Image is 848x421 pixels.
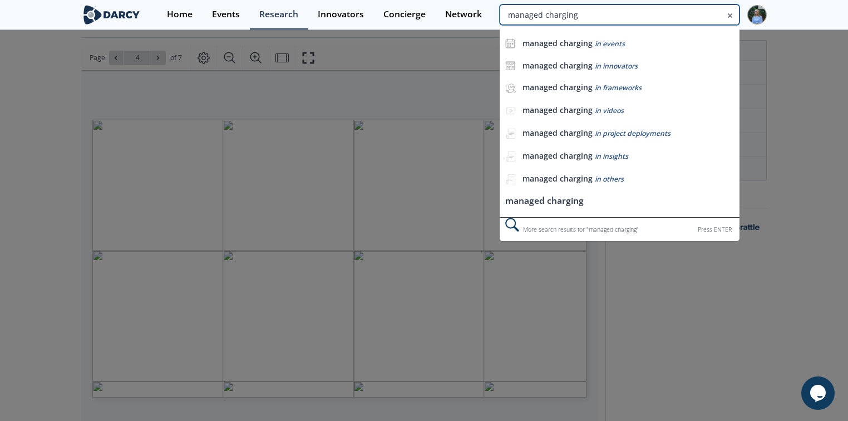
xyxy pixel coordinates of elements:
[595,61,638,71] span: in innovators
[81,5,142,25] img: logo-wide.svg
[500,191,739,212] li: managed charging
[522,150,593,161] b: managed charging
[522,105,593,115] b: managed charging
[500,217,739,241] div: More search results for " managed charging "
[522,82,593,92] b: managed charging
[167,10,193,19] div: Home
[383,10,426,19] div: Concierge
[595,83,642,92] span: in frameworks
[801,376,837,410] iframe: chat widget
[522,173,593,184] b: managed charging
[445,10,482,19] div: Network
[595,129,670,138] span: in project deployments
[318,10,364,19] div: Innovators
[522,60,593,71] b: managed charging
[522,128,593,138] b: managed charging
[595,106,624,115] span: in videos
[259,10,298,19] div: Research
[595,151,628,161] span: in insights
[212,10,240,19] div: Events
[698,224,732,236] div: Press ENTER
[505,61,515,71] img: icon
[747,5,767,25] img: Profile
[505,38,515,48] img: icon
[500,4,739,25] input: Advanced Search
[595,174,624,184] span: in others
[595,39,625,48] span: in events
[522,38,593,48] b: managed charging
